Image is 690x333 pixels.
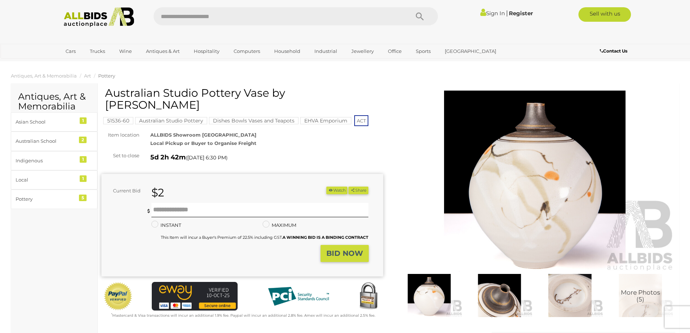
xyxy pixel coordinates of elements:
[135,118,207,124] a: Australian Studio Pottery
[509,10,533,17] a: Register
[11,190,97,209] a: Pottery 5
[16,195,75,203] div: Pottery
[18,92,90,112] h2: Antiques, Art & Memorabilia
[11,151,97,170] a: Indigenous 1
[402,7,438,25] button: Search
[151,186,164,199] strong: $2
[578,7,631,22] a: Sell with us
[536,274,603,317] img: Australian Studio Pottery Vase by Victor Greenaway
[300,117,351,124] mark: EHVA Emporium
[186,155,227,161] span: ( )
[141,45,184,57] a: Antiques & Art
[440,45,501,57] a: [GEOGRAPHIC_DATA]
[383,45,406,57] a: Office
[85,45,110,57] a: Trucks
[103,282,133,311] img: Official PayPal Seal
[79,195,87,201] div: 5
[103,118,133,124] a: 51536-60
[152,282,238,311] img: eWAY Payment Gateway
[621,290,660,303] span: More Photos (5)
[80,156,87,163] div: 1
[135,117,207,124] mark: Australian Studio Pottery
[396,274,463,317] img: Australian Studio Pottery Vase by Victor Greenaway
[600,48,627,54] b: Contact Us
[150,132,256,138] strong: ALLBIDS Showroom [GEOGRAPHIC_DATA]
[300,118,351,124] a: EHVA Emporium
[506,9,508,17] span: |
[101,187,146,195] div: Current Bid
[189,45,224,57] a: Hospitality
[394,91,676,272] img: Australian Studio Pottery Vase by Victor Greenaway
[61,45,80,57] a: Cars
[79,137,87,143] div: 2
[98,73,115,79] a: Pottery
[347,45,379,57] a: Jewellery
[16,176,75,184] div: Local
[84,73,91,79] a: Art
[11,170,97,190] a: Local 1
[466,274,533,317] img: Australian Studio Pottery Vase by Victor Greenaway
[96,151,145,160] div: Set to close
[16,157,75,165] div: Indigenous
[607,274,674,317] a: More Photos(5)
[600,47,629,55] a: Contact Us
[11,132,97,151] a: Australian School 2
[354,115,368,126] span: ACT
[11,73,77,79] a: Antiques, Art & Memorabilia
[283,235,368,240] b: A WINNING BID IS A BINDING CONTRACT
[151,221,181,229] label: INSTANT
[326,249,363,258] strong: BID NOW
[150,153,186,161] strong: 5d 2h 42m
[229,45,265,57] a: Computers
[354,282,383,311] img: Secured by Rapid SSL
[348,187,368,194] button: Share
[209,118,298,124] a: Dishes Bowls Vases and Teapots
[187,154,226,161] span: [DATE] 6:30 PM
[209,117,298,124] mark: Dishes Bowls Vases and Teapots
[150,140,256,146] strong: Local Pickup or Buyer to Organise Freight
[105,87,381,111] h1: Australian Studio Pottery Vase by [PERSON_NAME]
[11,112,97,132] a: Asian School 1
[321,245,369,262] button: BID NOW
[326,187,347,194] button: Watch
[310,45,342,57] a: Industrial
[16,118,75,126] div: Asian School
[607,274,674,317] img: Australian Studio Pottery Vase by Victor Greenaway
[114,45,137,57] a: Wine
[103,117,133,124] mark: 51536-60
[411,45,435,57] a: Sports
[480,10,505,17] a: Sign In
[96,131,145,139] div: Item location
[263,221,296,229] label: MAXIMUM
[60,7,138,27] img: Allbids.com.au
[269,45,305,57] a: Household
[262,282,335,311] img: PCI DSS compliant
[16,137,75,145] div: Australian School
[111,313,375,318] small: Mastercard & Visa transactions will incur an additional 1.9% fee. Paypal will incur an additional...
[161,235,368,240] small: This Item will incur a Buyer's Premium of 22.5% including GST.
[80,175,87,182] div: 1
[326,187,347,194] li: Watch this item
[80,117,87,124] div: 1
